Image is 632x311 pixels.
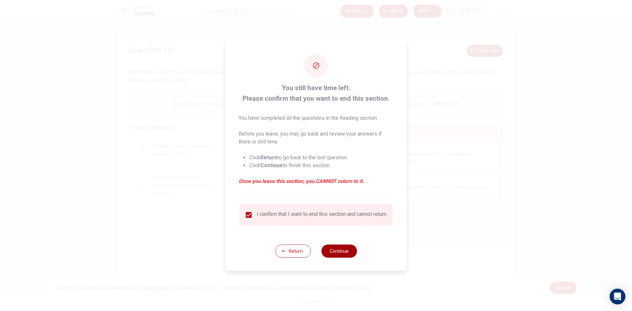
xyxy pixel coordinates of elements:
[257,211,387,219] div: I confirm that I want to end this section and cannot return.
[610,289,625,304] div: Open Intercom Messenger
[239,114,394,122] p: You have completed all the questions in the Reading section.
[249,154,394,162] li: Click to go back to the last question
[239,130,394,146] p: Before you leave, you may go back and review your answers if there is still time.
[321,245,357,258] button: Continue
[249,162,394,169] li: Click to finish this section.
[239,83,394,104] span: You still have time left. Please confirm that you want to end this section.
[260,162,283,168] strong: Continue
[275,245,311,258] button: Return
[239,177,394,185] em: Once you leave this section, you CANNOT return to it.
[260,154,277,161] strong: Return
